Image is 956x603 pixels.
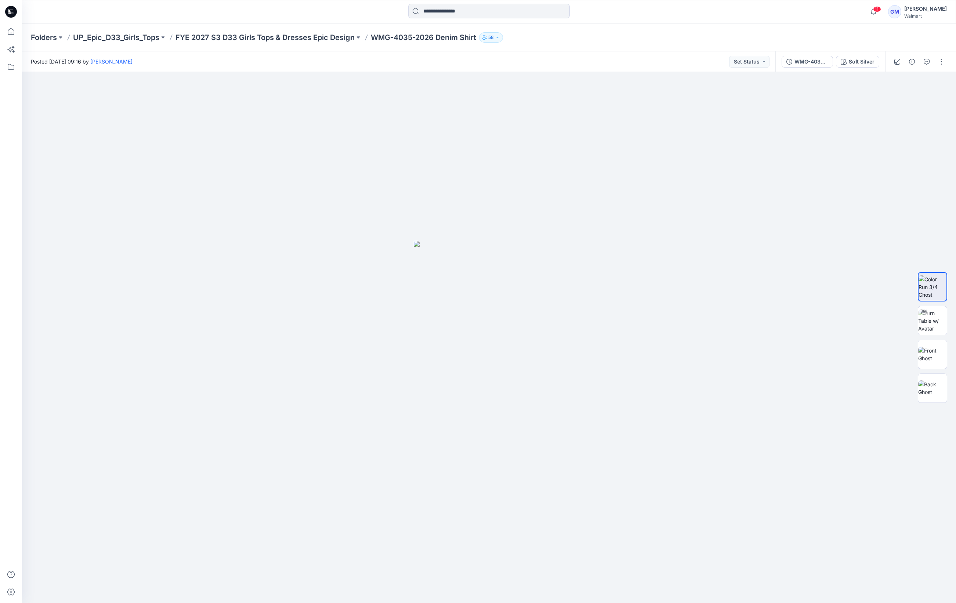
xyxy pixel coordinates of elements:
button: 58 [479,32,503,43]
button: Details [906,56,918,68]
button: Soft Silver [836,56,879,68]
p: 58 [488,33,494,41]
div: GM [888,5,901,18]
img: Color Run 3/4 Ghost [919,275,946,299]
a: Folders [31,32,57,43]
div: WMG-4035-2026_Rev1_Denim Shirt_Full Colorway [794,58,828,66]
img: Turn Table w/ Avatar [918,309,947,332]
div: Walmart [904,13,947,19]
div: [PERSON_NAME] [904,4,947,13]
span: 11 [873,6,881,12]
div: Soft Silver [849,58,874,66]
img: eyJhbGciOiJIUzI1NiIsImtpZCI6IjAiLCJzbHQiOiJzZXMiLCJ0eXAiOiJKV1QifQ.eyJkYXRhIjp7InR5cGUiOiJzdG9yYW... [414,241,564,603]
img: Back Ghost [918,380,947,396]
a: [PERSON_NAME] [90,58,133,65]
a: UP_Epic_D33_Girls_Tops [73,32,159,43]
p: WMG-4035-2026 Denim Shirt [371,32,476,43]
img: Front Ghost [918,347,947,362]
a: FYE 2027 S3 D33 Girls Tops & Dresses Epic Design [175,32,355,43]
button: WMG-4035-2026_Rev1_Denim Shirt_Full Colorway [782,56,833,68]
span: Posted [DATE] 09:16 by [31,58,133,65]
